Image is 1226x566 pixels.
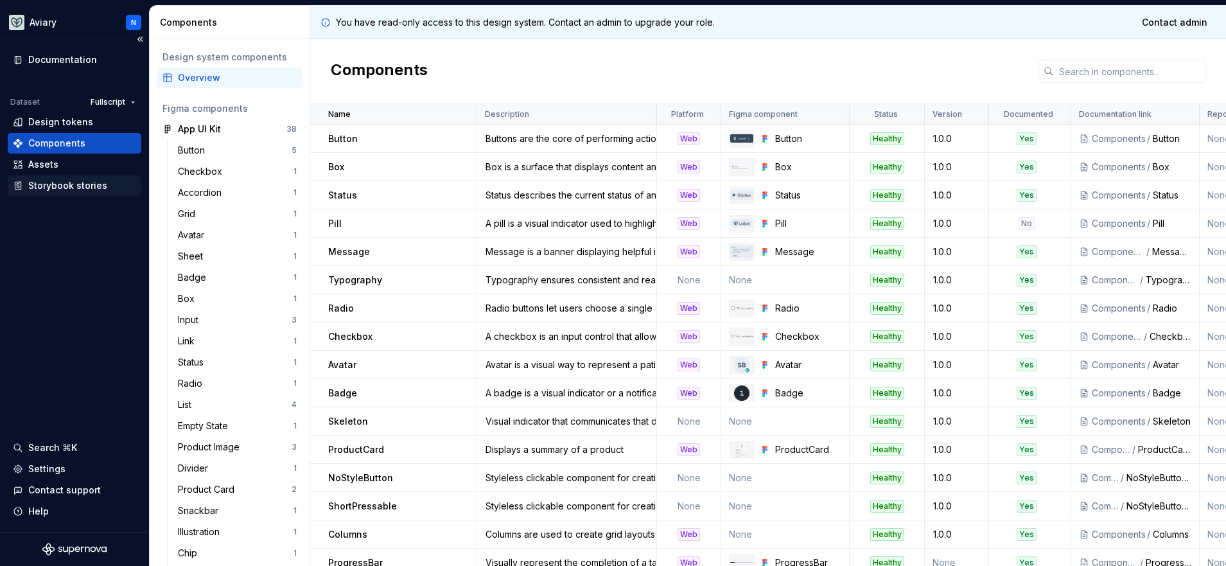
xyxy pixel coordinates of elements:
div: Message is a banner displaying helpful information for a task on the page, or something that requ... [478,245,656,258]
p: ShortPressable [328,500,397,513]
div: Input [178,314,204,326]
div: Message [775,245,841,258]
a: Components [8,133,141,154]
div: Healthy [870,217,904,230]
div: Avatar [1153,358,1191,371]
div: / [1146,302,1153,315]
div: 1.0.0 [925,330,988,343]
div: Box [1153,161,1191,173]
a: Checkbox1 [173,161,302,182]
div: Healthy [870,302,904,315]
div: Sheet [178,250,208,263]
div: Components [1092,161,1146,173]
div: / [1146,415,1153,428]
div: Button [1153,132,1191,145]
span: Contact admin [1142,16,1207,29]
a: Documentation [8,49,141,70]
button: Help [8,501,141,522]
td: None [657,464,721,492]
div: 1 [293,378,297,389]
div: Components [1092,528,1146,541]
div: Components [1092,415,1146,428]
div: Healthy [870,472,904,484]
div: Styleless clickable component for creating your own button or pressable elements [478,500,656,513]
p: Description [485,109,529,119]
div: Storybook stories [28,179,107,192]
div: Styleless clickable component for creating your own button or pressable elements [478,472,656,484]
div: / [1146,161,1153,173]
div: 1 [293,166,297,177]
button: AviaryN [3,8,146,36]
a: Avatar1 [173,225,302,245]
button: Contact support [8,480,141,500]
img: Box [730,163,753,171]
div: 1.0.0 [925,132,988,145]
div: Typography [1146,274,1191,287]
div: Healthy [870,387,904,400]
div: Healthy [870,443,904,456]
div: 1 [293,209,297,219]
div: 1 [293,188,297,198]
div: 1 [293,463,297,473]
div: Web [678,443,700,456]
a: Illustration1 [173,522,302,542]
div: Overview [178,71,297,84]
div: Web [678,245,700,258]
div: 1 [293,421,297,431]
div: Radio [1153,302,1191,315]
div: Components [1092,189,1146,202]
div: Avatar is a visual way to represent a patient or a store. It can display text, or images. [478,358,656,371]
div: 1.0.0 [925,217,988,230]
a: Overview [157,67,302,88]
div: Status [775,189,841,202]
div: Web [678,217,700,230]
div: Status describes the current status of an object. [478,189,656,202]
img: Checkbox [730,334,753,339]
a: Storybook stories [8,175,141,196]
div: 38 [286,124,297,134]
img: 256e2c79-9abd-4d59-8978-03feab5a3943.png [9,15,24,30]
a: Chip1 [173,543,302,563]
div: Divider [178,462,213,475]
div: 1.0.0 [925,161,988,173]
div: Yes [1017,302,1037,315]
div: 1 [293,251,297,261]
div: Yes [1017,415,1037,428]
div: 5 [292,145,297,155]
div: A checkbox is an input control that allows a user to select one or more options from a number of ... [478,330,656,343]
img: Message [730,245,753,258]
div: Yes [1017,189,1037,202]
div: Avatar [775,358,841,371]
span: Fullscript [91,97,125,107]
div: Box [178,292,200,305]
p: Skeleton [328,415,368,428]
td: None [657,407,721,436]
div: Web [678,302,700,315]
div: Healthy [870,245,904,258]
td: None [657,492,721,520]
div: Components [1092,302,1146,315]
div: Aviary [30,16,57,29]
a: List4 [173,394,302,415]
p: Box [328,161,344,173]
div: Settings [28,463,66,475]
div: Healthy [870,132,904,145]
div: / [1131,443,1138,456]
div: Yes [1017,358,1037,371]
div: 1.0.0 [925,302,988,315]
div: Buttons are the core of performing actions within [GEOGRAPHIC_DATA] [478,132,656,145]
div: Visual indicator that communicates that data is loading [478,415,656,428]
a: Sheet1 [173,246,302,267]
div: Product Image [178,441,245,454]
a: Box1 [173,288,302,309]
div: Yes [1017,132,1037,145]
div: Badge [178,271,211,284]
div: No [1019,217,1035,230]
div: Healthy [870,358,904,371]
div: Pill [1153,217,1191,230]
div: List [178,398,197,411]
td: None [721,492,850,520]
div: Search ⌘K [28,441,77,454]
svg: Supernova Logo [42,543,107,556]
div: Components [1092,330,1143,343]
